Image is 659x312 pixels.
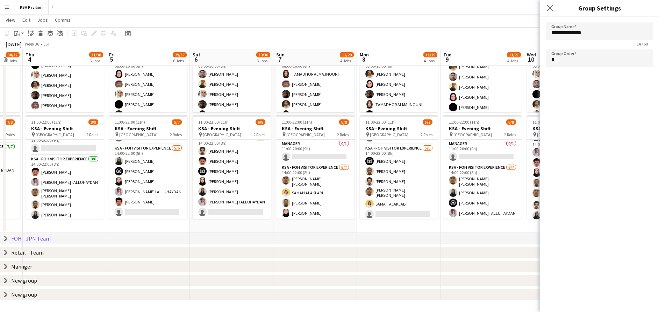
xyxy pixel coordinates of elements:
[453,132,492,137] span: [GEOGRAPHIC_DATA]
[631,41,653,47] span: 14 / 60
[527,136,605,233] app-card-role: KSA - FOH Visitor Experience8/814:00-22:00 (8h)[PERSON_NAME] I ALLUHAYDAN[PERSON_NAME][PERSON_NAM...
[109,125,187,132] h3: KSA - Evening Shift
[43,41,50,47] div: JST
[31,119,62,125] span: 11:00-22:00 (11h)
[256,119,265,125] span: 6/8
[3,15,18,25] a: View
[6,58,19,63] div: 6 Jobs
[360,57,438,132] app-card-role: KSA - FOH Visitor Experience6/608:00-16:00 (8h)[PERSON_NAME][PERSON_NAME][PERSON_NAME]TAMADHOR AL...
[172,119,182,125] span: 5/7
[3,132,15,137] span: 2 Roles
[193,125,271,132] h3: KSA - Evening Shift
[193,51,200,58] span: Sat
[337,132,349,137] span: 2 Roles
[20,15,33,25] a: Edit
[86,132,98,137] span: 2 Roles
[193,115,271,219] app-job-card: 11:00-22:00 (11h)6/8KSA - Evening Shift [GEOGRAPHIC_DATA]2 RolesManager0/111:00-20:00 (9h) KSA - ...
[89,58,103,63] div: 6 Jobs
[26,131,104,155] app-card-role: Manager0/111:00-20:00 (9h)
[11,249,44,256] div: Retail - Team
[286,132,325,137] span: [GEOGRAPHIC_DATA]
[11,235,51,242] div: FOH - JPN Team
[365,119,396,125] span: 11:00-22:00 (11h)
[256,52,270,57] span: 30/38
[443,140,522,164] app-card-role: Manager0/111:00-20:00 (9h)
[421,132,432,137] span: 2 Roles
[423,119,432,125] span: 5/7
[108,55,115,63] span: 5
[109,57,187,142] app-card-role: KSA - FOH Visitor Experience7/708:00-16:00 (8h)[PERSON_NAME][PERSON_NAME][PERSON_NAME][PERSON_NAM...
[359,55,369,63] span: 8
[173,58,186,63] div: 6 Jobs
[6,41,22,48] div: [DATE]
[26,51,34,58] span: Thu
[36,132,74,137] span: [GEOGRAPHIC_DATA]
[443,125,522,132] h3: KSA - Evening Shift
[276,164,354,250] app-card-role: KSA - FOH Visitor Experience6/714:00-22:00 (8h)[PERSON_NAME] [PERSON_NAME]SAMAH ALAKLABI[PERSON_N...
[257,58,270,63] div: 6 Jobs
[276,140,354,164] app-card-role: Manager0/111:00-20:00 (9h)
[360,125,438,132] h3: KSA - Evening Shift
[276,125,354,132] h3: KSA - Evening Shift
[423,52,437,57] span: 11/19
[360,51,369,58] span: Mon
[14,0,49,14] button: KSA Pavilion
[532,119,563,125] span: 11:00-22:00 (11h)
[24,55,34,63] span: 4
[424,58,437,63] div: 4 Jobs
[276,57,354,132] app-card-role: KSA - FOH Visitor Experience6/608:00-16:00 (8h)TAMADHOR ALMAJNOUNI[PERSON_NAME][PERSON_NAME][PERS...
[443,164,522,250] app-card-role: KSA - FOH Visitor Experience6/714:00-22:00 (8h)[PERSON_NAME] [PERSON_NAME][PERSON_NAME][PERSON_NA...
[109,51,115,58] span: Fri
[89,52,103,57] span: 31/38
[507,52,521,57] span: 13/21
[527,57,605,132] app-card-role: KSA - FOH Visitor Experience6/608:00-16:00 (8h)[PERSON_NAME][PERSON_NAME][PERSON_NAME][PERSON_NAM...
[443,115,522,219] div: 11:00-22:00 (11h)6/8KSA - Evening Shift [GEOGRAPHIC_DATA]2 RolesManager0/111:00-20:00 (9h) KSA - ...
[115,119,145,125] span: 11:00-22:00 (11h)
[276,51,285,58] span: Sun
[537,132,575,137] span: [GEOGRAPHIC_DATA]
[193,134,271,219] app-card-role: KSA - FOH Visitor Experience6/714:00-22:00 (8h)[PERSON_NAME][PERSON_NAME][PERSON_NAME][PERSON_NAM...
[198,119,229,125] span: 11:00-22:00 (11h)
[109,144,187,219] app-card-role: KSA - FOH Visitor Experience5/614:00-22:00 (8h)[PERSON_NAME][PERSON_NAME][PERSON_NAME][PERSON_NAM...
[540,4,659,13] h3: Group Settings
[119,132,158,137] span: [GEOGRAPHIC_DATA]
[22,17,30,23] span: Edit
[52,15,73,25] a: Comms
[360,115,438,219] app-job-card: 11:00-22:00 (11h)5/7KSA - Evening Shift [GEOGRAPHIC_DATA]2 RolesManager0/111:00-20:00 (9h) KSA - ...
[275,55,285,63] span: 7
[203,132,241,137] span: [GEOGRAPHIC_DATA]
[339,119,349,125] span: 6/8
[527,115,605,219] app-job-card: 11:00-22:00 (11h)8/9KSA - Evening Shift [GEOGRAPHIC_DATA]2 RolesManager0/111:00-20:00 (9h) KSA - ...
[276,115,354,219] app-job-card: 11:00-22:00 (11h)6/8KSA - Evening Shift [GEOGRAPHIC_DATA]2 RolesManager0/111:00-20:00 (9h) KSA - ...
[504,132,516,137] span: 2 Roles
[11,263,32,270] div: Manager
[526,55,536,63] span: 10
[11,277,37,284] div: New group
[88,119,98,125] span: 8/9
[282,119,312,125] span: 11:00-22:00 (11h)
[6,52,20,57] span: 30/37
[193,57,271,142] app-card-role: KSA - FOH Visitor Experience7/708:00-16:00 (8h)[PERSON_NAME][PERSON_NAME][PERSON_NAME][PERSON_NAM...
[527,51,536,58] span: Wed
[26,125,104,132] h3: KSA - Evening Shift
[109,115,187,219] app-job-card: 11:00-22:00 (11h)5/7KSA - Evening Shift [GEOGRAPHIC_DATA]2 RolesManager0/111:00-20:00 (9h) KSA - ...
[370,132,408,137] span: [GEOGRAPHIC_DATA]
[26,115,104,219] div: 11:00-22:00 (11h)8/9KSA - Evening Shift [GEOGRAPHIC_DATA]2 RolesManager0/111:00-20:00 (9h) KSA - ...
[35,15,51,25] a: Jobs
[443,51,451,58] span: Tue
[506,119,516,125] span: 6/8
[37,17,48,23] span: Jobs
[23,41,41,47] span: Week 36
[5,119,15,125] span: 7/8
[26,38,104,112] app-card-role: KSA - FOH Visitor Experience6/608:00-16:00 (8h)[PERSON_NAME][PERSON_NAME][PERSON_NAME][PERSON_NAM...
[443,50,522,134] app-card-role: KSA - FOH Visitor Experience7/708:00-16:00 (8h)[PERSON_NAME][PERSON_NAME][PERSON_NAME][PERSON_NAM...
[340,58,353,63] div: 4 Jobs
[527,125,605,132] h3: KSA - Evening Shift
[253,132,265,137] span: 2 Roles
[442,55,451,63] span: 9
[55,17,71,23] span: Comms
